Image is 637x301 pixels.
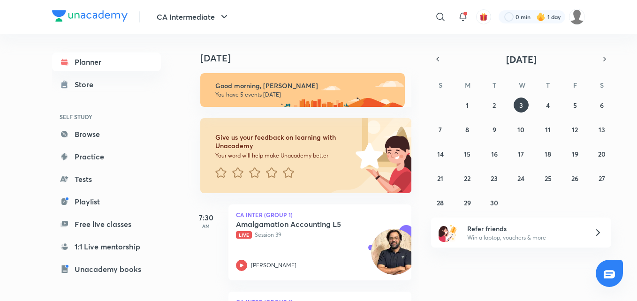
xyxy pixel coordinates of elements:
[215,133,352,150] h6: Give us your feedback on learning with Unacademy
[540,98,555,113] button: September 4, 2025
[200,53,421,64] h4: [DATE]
[568,98,583,113] button: September 5, 2025
[187,212,225,223] h5: 7:30
[236,231,252,239] span: Live
[573,81,577,90] abbr: Friday
[600,101,604,110] abbr: September 6, 2025
[460,146,475,161] button: September 15, 2025
[52,260,161,278] a: Unacademy books
[444,53,598,66] button: [DATE]
[433,171,448,186] button: September 21, 2025
[540,146,555,161] button: September 18, 2025
[460,195,475,210] button: September 29, 2025
[52,10,128,22] img: Company Logo
[476,9,491,24] button: avatar
[546,101,550,110] abbr: September 4, 2025
[545,150,551,158] abbr: September 18, 2025
[487,171,502,186] button: September 23, 2025
[52,53,161,71] a: Planner
[52,237,161,256] a: 1:1 Live mentorship
[52,192,161,211] a: Playlist
[324,118,411,193] img: feedback_image
[598,150,606,158] abbr: September 20, 2025
[518,150,524,158] abbr: September 17, 2025
[467,224,583,233] h6: Refer friends
[52,75,161,94] a: Store
[546,81,550,90] abbr: Thursday
[52,147,161,166] a: Practice
[464,198,471,207] abbr: September 29, 2025
[491,150,498,158] abbr: September 16, 2025
[460,98,475,113] button: September 1, 2025
[215,91,396,98] p: You have 5 events [DATE]
[540,122,555,137] button: September 11, 2025
[52,109,161,125] h6: SELF STUDY
[594,171,609,186] button: September 27, 2025
[236,212,404,218] p: CA Inter (Group 1)
[487,195,502,210] button: September 30, 2025
[215,152,352,159] p: Your word will help make Unacademy better
[479,13,488,21] img: avatar
[464,174,470,183] abbr: September 22, 2025
[517,174,524,183] abbr: September 24, 2025
[572,150,578,158] abbr: September 19, 2025
[487,146,502,161] button: September 16, 2025
[466,101,469,110] abbr: September 1, 2025
[52,10,128,24] a: Company Logo
[52,125,161,143] a: Browse
[493,101,496,110] abbr: September 2, 2025
[568,146,583,161] button: September 19, 2025
[439,223,457,242] img: referral
[437,150,444,158] abbr: September 14, 2025
[439,81,442,90] abbr: Sunday
[599,174,605,183] abbr: September 27, 2025
[594,146,609,161] button: September 20, 2025
[573,101,577,110] abbr: September 5, 2025
[236,231,383,239] p: Session 39
[519,81,525,90] abbr: Wednesday
[506,53,537,66] span: [DATE]
[467,233,583,242] p: Win a laptop, vouchers & more
[493,125,496,134] abbr: September 9, 2025
[200,73,405,107] img: morning
[437,198,444,207] abbr: September 28, 2025
[600,81,604,90] abbr: Saturday
[540,171,555,186] button: September 25, 2025
[151,8,235,26] button: CA Intermediate
[568,122,583,137] button: September 12, 2025
[465,125,469,134] abbr: September 8, 2025
[514,146,529,161] button: September 17, 2025
[433,122,448,137] button: September 7, 2025
[594,122,609,137] button: September 13, 2025
[536,12,546,22] img: streak
[569,9,585,25] img: Shikha kumari
[599,125,605,134] abbr: September 13, 2025
[251,261,296,270] p: [PERSON_NAME]
[517,125,524,134] abbr: September 10, 2025
[52,215,161,233] a: Free live classes
[487,98,502,113] button: September 2, 2025
[491,174,498,183] abbr: September 23, 2025
[594,98,609,113] button: September 6, 2025
[514,98,529,113] button: September 3, 2025
[545,125,551,134] abbr: September 11, 2025
[52,170,161,188] a: Tests
[514,171,529,186] button: September 24, 2025
[460,171,475,186] button: September 22, 2025
[437,174,443,183] abbr: September 21, 2025
[439,125,442,134] abbr: September 7, 2025
[75,79,99,90] div: Store
[572,125,578,134] abbr: September 12, 2025
[187,223,225,229] p: AM
[433,195,448,210] button: September 28, 2025
[514,122,529,137] button: September 10, 2025
[545,174,552,183] abbr: September 25, 2025
[215,82,396,90] h6: Good morning, [PERSON_NAME]
[519,101,523,110] abbr: September 3, 2025
[460,122,475,137] button: September 8, 2025
[487,122,502,137] button: September 9, 2025
[493,81,496,90] abbr: Tuesday
[465,81,470,90] abbr: Monday
[568,171,583,186] button: September 26, 2025
[490,198,498,207] abbr: September 30, 2025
